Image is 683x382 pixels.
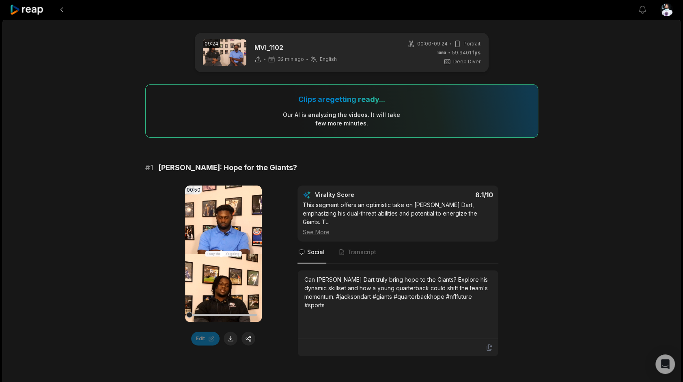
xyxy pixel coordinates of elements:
[282,110,401,127] div: Our AI is analyzing the video s . It will take few more minutes.
[452,49,480,56] span: 59.9401
[320,56,337,63] span: English
[463,40,480,47] span: Portrait
[453,58,480,65] span: Deep Diver
[347,248,376,256] span: Transcript
[191,332,220,345] button: Edit
[406,191,493,199] div: 8.1 /10
[303,201,493,236] div: This segment offers an optimistic take on [PERSON_NAME] Dart, emphasizing his dual-threat abiliti...
[158,162,297,173] span: [PERSON_NAME]: Hope for the Giants?
[278,56,304,63] span: 32 min ago
[185,186,262,322] video: Your browser does not support mp4 format.
[203,39,220,48] div: 09:24
[303,228,493,236] div: See More
[297,242,498,263] nav: Tabs
[307,248,325,256] span: Social
[417,40,448,47] span: 00:00 - 09:24
[254,43,337,52] p: MVI_1102
[315,191,402,199] div: Virality Score
[145,162,153,173] span: # 1
[472,50,480,56] span: fps
[304,275,491,309] div: Can [PERSON_NAME] Dart truly bring hope to the Giants? Explore his dynamic skillset and how a you...
[655,354,675,374] div: Open Intercom Messenger
[298,95,385,104] div: Clips are getting ready...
